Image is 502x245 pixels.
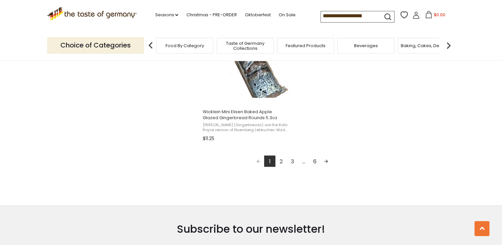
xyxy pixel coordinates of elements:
span: [PERSON_NAME] (Gingerbreads) are the Rolls Royce version of Nuernberg Lebkuchen. Made with over 2... [203,122,289,132]
a: Baking, Cakes, Desserts [401,43,452,48]
a: Oktoberfest [245,11,270,19]
a: 3 [287,155,298,167]
span: $0.00 [434,12,445,18]
div: Pagination [203,155,382,169]
a: Wicklein Mini Elisen Baked Apple Glazed Gingerbread Rounds 5.3oz [202,4,290,143]
a: On Sale [278,11,295,19]
a: Taste of Germany Collections [219,41,272,51]
a: Next page [321,155,332,167]
button: $0.00 [421,11,449,21]
a: 1 [264,155,275,167]
span: Wicklein Mini Elisen Baked Apple Glazed Gingerbread Rounds 5.3oz [203,109,289,121]
a: Christmas - PRE-ORDER [186,11,237,19]
a: 6 [309,155,321,167]
p: Choice of Categories [47,37,144,53]
img: next arrow [442,39,455,52]
a: 2 [275,155,287,167]
a: Beverages [354,43,378,48]
span: $11.25 [203,135,214,142]
img: previous arrow [144,39,157,52]
a: Seasons [155,11,178,19]
a: Featured Products [286,43,325,48]
span: ... [298,155,309,167]
h3: Subscribe to our newsletter! [118,222,384,235]
a: Food By Category [166,43,204,48]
